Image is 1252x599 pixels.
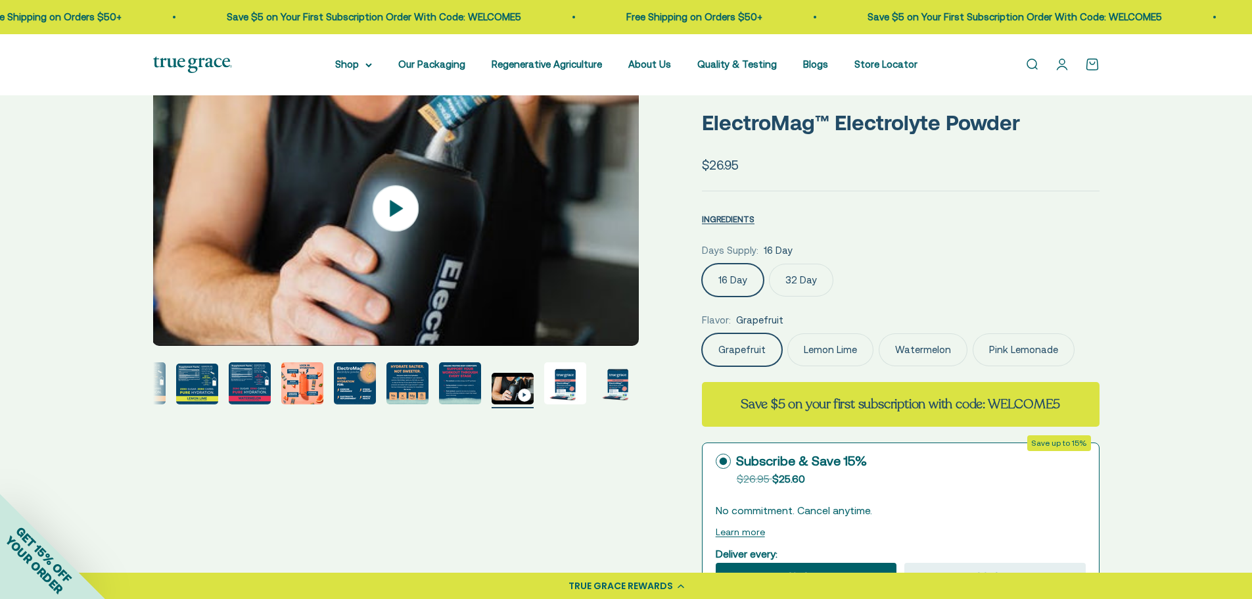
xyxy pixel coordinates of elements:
[334,362,376,408] button: Go to item 8
[544,362,586,408] button: Go to item 12
[13,524,74,585] span: GET 15% OFF
[176,364,218,408] button: Go to item 5
[854,59,917,70] a: Store Locator
[702,243,758,258] legend: Days Supply:
[439,362,481,408] button: Go to item 10
[702,312,731,328] legend: Flavor:
[229,362,271,404] img: ElectroMag™
[702,211,754,227] button: INGREDIENTS
[597,362,639,404] img: ElectroMag™
[334,362,376,404] img: Rapid Hydration For: - Exercise endurance* - Stress support* - Electrolyte replenishment* - Muscl...
[492,59,602,70] a: Regenerative Agriculture
[172,9,467,25] p: Save $5 on Your First Subscription Order With Code: WELCOME5
[803,59,828,70] a: Blogs
[741,395,1060,413] strong: Save $5 on your first subscription with code: WELCOME5
[3,533,66,596] span: YOUR ORDER
[736,312,783,328] span: Grapefruit
[544,362,586,404] img: ElectroMag™
[398,59,465,70] a: Our Packaging
[702,106,1100,139] p: ElectroMag™ Electrolyte Powder
[492,373,534,408] button: Go to item 11
[813,9,1107,25] p: Save $5 on Your First Subscription Order With Code: WELCOME5
[764,243,793,258] span: 16 Day
[597,362,639,408] button: Go to item 13
[628,59,671,70] a: About Us
[281,362,323,404] img: Magnesium for heart health and stress support* Chloride to support pH balance and oxygen flow* So...
[176,364,218,404] img: ElectroMag™
[572,11,708,22] a: Free Shipping on Orders $50+
[229,362,271,408] button: Go to item 6
[335,57,372,72] summary: Shop
[568,579,673,593] div: TRUE GRACE REWARDS
[702,155,739,175] sale-price: $26.95
[386,362,429,408] button: Go to item 9
[281,362,323,408] button: Go to item 7
[697,59,777,70] a: Quality & Testing
[702,214,754,224] span: INGREDIENTS
[386,362,429,404] img: Everyone needs true hydration. From your extreme athletes to you weekend warriors, ElectroMag giv...
[439,362,481,404] img: ElectroMag™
